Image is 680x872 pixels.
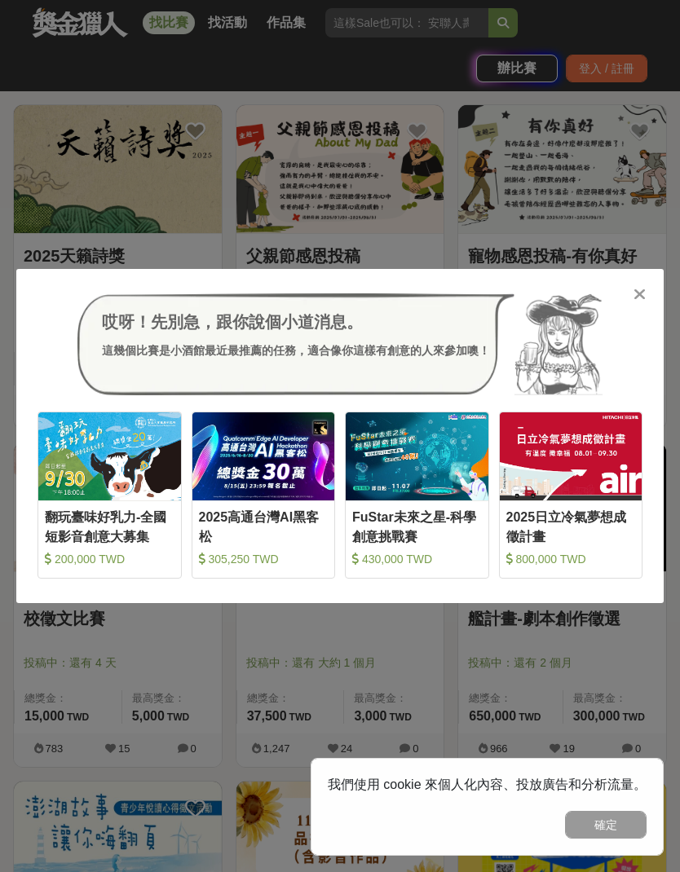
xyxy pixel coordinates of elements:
img: Cover Image [500,412,642,500]
div: 800,000 TWD [506,551,636,567]
div: FuStar未來之星-科學創意挑戰賽 [352,508,482,544]
span: 我們使用 cookie 來個人化內容、投放廣告和分析流量。 [328,777,647,791]
div: 2025日立冷氣夢想成徵計畫 [506,508,636,544]
button: 確定 [565,811,647,839]
div: 這幾個比賽是小酒館最近最推薦的任務，適合像你這樣有創意的人來參加噢！ [102,342,490,359]
img: Cover Image [346,412,488,500]
a: Cover Image翻玩臺味好乳力-全國短影音創意大募集 200,000 TWD [38,412,182,579]
div: 200,000 TWD [45,551,174,567]
div: 翻玩臺味好乳力-全國短影音創意大募集 [45,508,174,544]
img: Cover Image [192,412,335,500]
img: Avatar [514,293,603,396]
div: 哎呀！先別急，跟你說個小道消息。 [102,310,490,334]
a: Cover Image2025日立冷氣夢想成徵計畫 800,000 TWD [499,412,643,579]
div: 430,000 TWD [352,551,482,567]
a: Cover ImageFuStar未來之星-科學創意挑戰賽 430,000 TWD [345,412,489,579]
a: Cover Image2025高通台灣AI黑客松 305,250 TWD [192,412,336,579]
div: 305,250 TWD [199,551,329,567]
div: 2025高通台灣AI黑客松 [199,508,329,544]
img: Cover Image [38,412,181,500]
